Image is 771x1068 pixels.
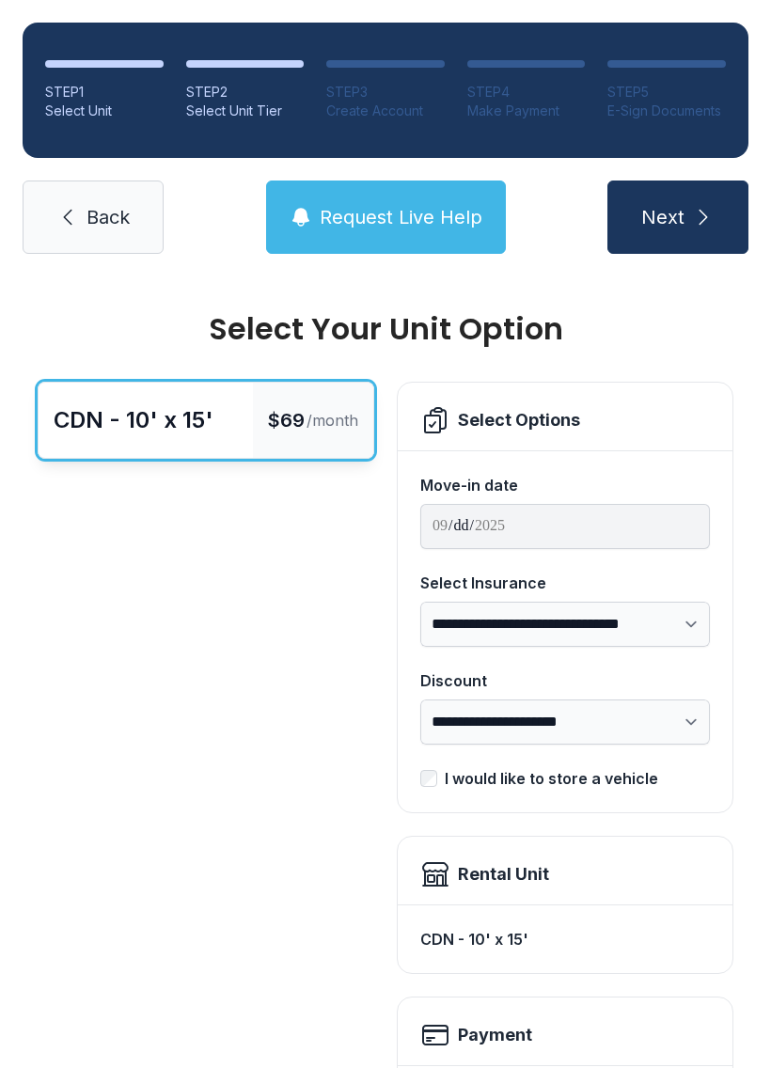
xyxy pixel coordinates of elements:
div: I would like to store a vehicle [445,767,658,790]
div: Make Payment [467,102,586,120]
div: CDN - 10' x 15' [420,920,710,958]
select: Select Insurance [420,602,710,647]
div: Discount [420,669,710,692]
div: Select Insurance [420,572,710,594]
select: Discount [420,699,710,745]
div: STEP 3 [326,83,445,102]
div: Select Your Unit Option [38,314,733,344]
span: /month [307,409,358,432]
div: CDN - 10' x 15' [54,405,213,435]
div: STEP 2 [186,83,305,102]
div: Select Unit [45,102,164,120]
span: $69 [268,407,305,433]
span: Back [87,204,130,230]
div: STEP 5 [607,83,726,102]
span: Request Live Help [320,204,482,230]
div: Select Unit Tier [186,102,305,120]
h2: Payment [458,1022,532,1048]
div: E-Sign Documents [607,102,726,120]
div: Move-in date [420,474,710,496]
div: STEP 4 [467,83,586,102]
input: Move-in date [420,504,710,549]
div: Rental Unit [458,861,549,887]
span: Next [641,204,684,230]
div: Select Options [458,407,580,433]
div: STEP 1 [45,83,164,102]
div: Create Account [326,102,445,120]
